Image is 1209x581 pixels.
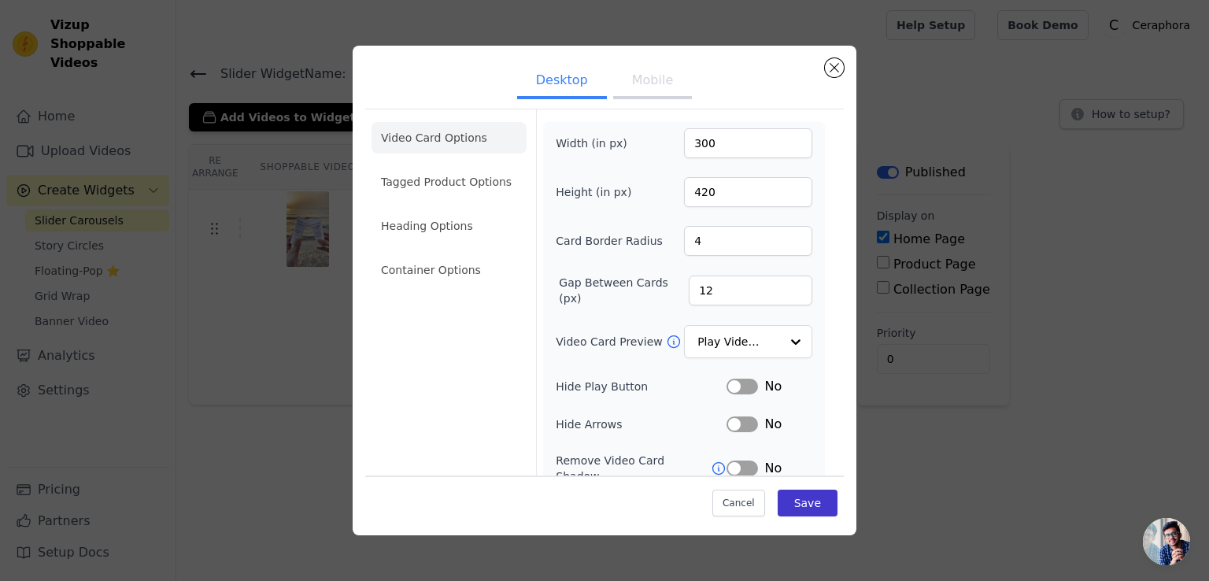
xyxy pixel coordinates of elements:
[556,184,641,200] label: Height (in px)
[764,415,782,434] span: No
[825,58,844,77] button: Close modal
[778,490,837,516] button: Save
[556,379,727,394] label: Hide Play Button
[556,233,663,249] label: Card Border Radius
[1143,518,1190,565] a: Open chat
[372,122,527,154] li: Video Card Options
[372,210,527,242] li: Heading Options
[764,459,782,478] span: No
[764,377,782,396] span: No
[556,416,727,432] label: Hide Arrows
[556,135,641,151] label: Width (in px)
[556,453,711,484] label: Remove Video Card Shadow
[712,490,765,516] button: Cancel
[517,65,607,99] button: Desktop
[372,254,527,286] li: Container Options
[372,166,527,198] li: Tagged Product Options
[556,334,665,350] label: Video Card Preview
[613,65,692,99] button: Mobile
[559,275,689,306] label: Gap Between Cards (px)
